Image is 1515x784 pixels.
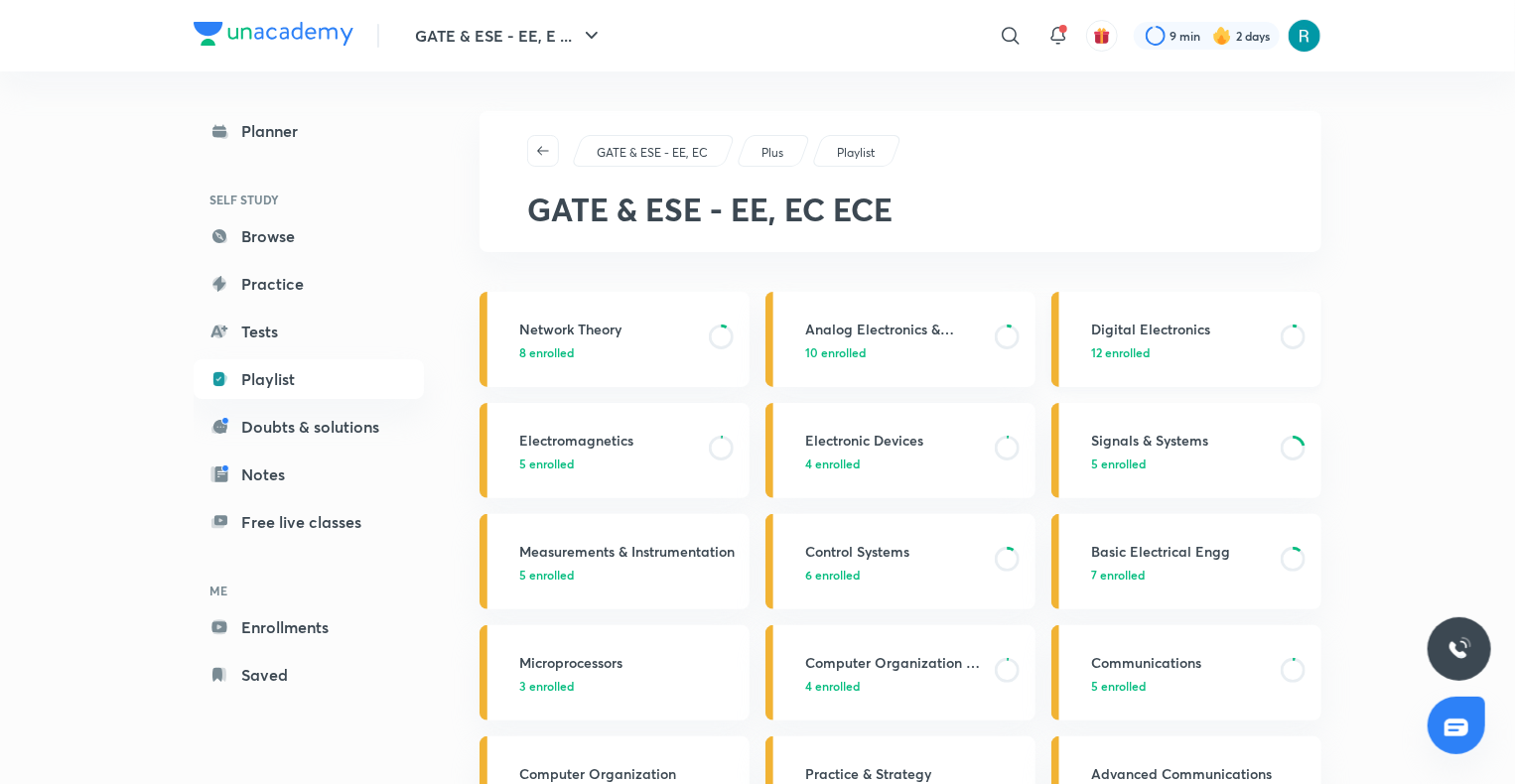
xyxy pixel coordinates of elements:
a: Digital Electronics12 enrolled [1051,292,1321,387]
h3: Digital Electronics [1091,319,1269,339]
a: Tests [194,312,424,351]
h3: Network Theory [519,319,697,339]
p: GATE & ESE - EE, EC [597,144,708,162]
span: 10 enrolled [805,343,866,361]
a: Signals & Systems5 enrolled [1051,403,1321,498]
a: Doubts & solutions [194,407,424,447]
span: 5 enrolled [1091,677,1146,695]
span: 4 enrolled [805,677,860,695]
a: Planner [194,111,424,151]
a: Computer Organization & Arch.4 enrolled [765,625,1035,720]
button: avatar [1086,20,1118,52]
span: 6 enrolled [805,566,860,584]
span: 5 enrolled [1091,455,1146,472]
a: Analog Electronics & Circuits10 enrolled [765,292,1035,387]
img: avatar [1093,27,1111,45]
h3: Analog Electronics & Circuits [805,319,983,339]
h3: Computer Organization & Arch. [805,652,983,673]
span: GATE & ESE - EE, EC ECE [527,188,893,230]
span: 5 enrolled [519,455,574,472]
h3: Computer Organization [519,763,738,784]
h6: ME [194,574,424,607]
a: Electromagnetics5 enrolled [480,403,750,498]
span: 12 enrolled [1091,343,1150,361]
span: 5 enrolled [519,566,574,584]
a: Control Systems6 enrolled [765,514,1035,609]
a: Electronic Devices4 enrolled [765,403,1035,498]
img: ttu [1447,637,1471,661]
a: GATE & ESE - EE, EC [594,144,712,162]
span: 8 enrolled [519,343,574,361]
a: Practice [194,264,424,304]
h3: Control Systems [805,541,983,562]
h3: Electromagnetics [519,430,697,451]
a: Browse [194,216,424,256]
a: Basic Electrical Engg7 enrolled [1051,514,1321,609]
p: Playlist [837,144,875,162]
a: Free live classes [194,502,424,542]
a: Network Theory8 enrolled [480,292,750,387]
h3: Signals & Systems [1091,430,1269,451]
span: 7 enrolled [1091,566,1145,584]
a: Playlist [194,359,424,399]
a: Notes [194,455,424,494]
a: Company Logo [194,22,353,51]
h3: Communications [1091,652,1269,673]
a: Microprocessors3 enrolled [480,625,750,720]
img: Company Logo [194,22,353,46]
a: Communications5 enrolled [1051,625,1321,720]
h3: Microprocessors [519,652,738,673]
a: Measurements & Instrumentation5 enrolled [480,514,750,609]
a: Playlist [834,144,879,162]
h3: Electronic Devices [805,430,983,451]
a: Plus [758,144,787,162]
a: Saved [194,655,424,695]
h3: Practice & Strategy [805,763,1024,784]
h3: Advanced Communications [1091,763,1309,784]
h6: SELF STUDY [194,183,424,216]
img: streak [1212,26,1232,46]
h3: Basic Electrical Engg [1091,541,1269,562]
span: 4 enrolled [805,455,860,472]
a: Enrollments [194,607,424,647]
button: GATE & ESE - EE, E ... [403,16,616,56]
h3: Measurements & Instrumentation [519,541,738,562]
p: Plus [761,144,783,162]
span: 3 enrolled [519,677,574,695]
img: AaDeeTri [1288,19,1321,53]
